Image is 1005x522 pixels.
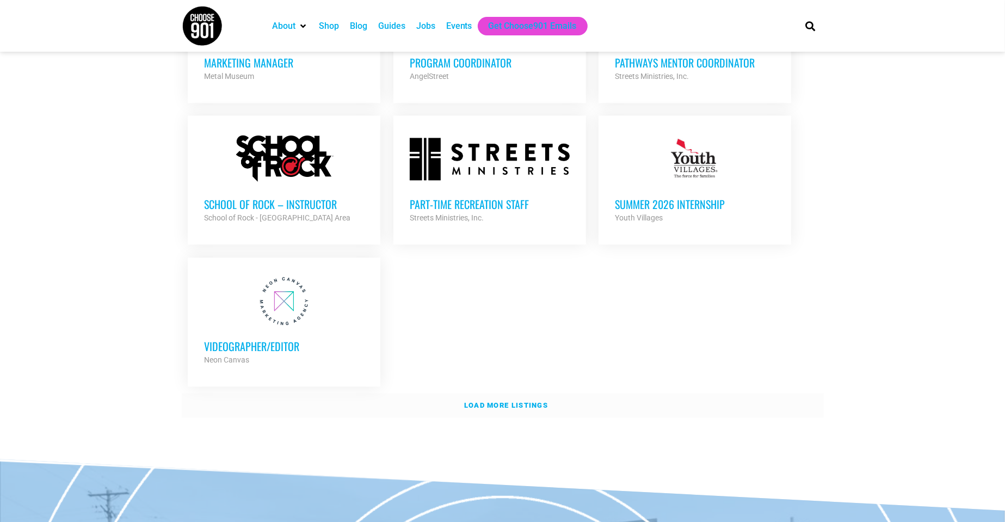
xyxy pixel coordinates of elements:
div: Search [801,17,819,35]
h3: Pathways Mentor Coordinator [615,56,775,70]
strong: Neon Canvas [204,355,249,364]
a: School of Rock – Instructor School of Rock - [GEOGRAPHIC_DATA] Area [188,115,380,241]
strong: Streets Ministries, Inc. [615,72,689,81]
strong: Load more listings [464,401,548,409]
h3: Part-time Recreation Staff [410,197,570,211]
strong: Youth Villages [615,213,663,222]
a: Load more listings [182,393,824,418]
h3: Marketing Manager [204,56,364,70]
a: Jobs [416,20,435,33]
h3: Videographer/Editor [204,339,364,353]
a: Summer 2026 Internship Youth Villages [599,115,791,241]
h3: Summer 2026 Internship [615,197,775,211]
a: Get Choose901 Emails [489,20,577,33]
a: About [272,20,295,33]
a: Part-time Recreation Staff Streets Ministries, Inc. [393,115,586,241]
a: Shop [319,20,339,33]
a: Guides [378,20,405,33]
strong: Streets Ministries, Inc. [410,213,484,222]
a: Events [446,20,472,33]
a: Videographer/Editor Neon Canvas [188,257,380,383]
a: Blog [350,20,367,33]
nav: Main nav [267,17,787,35]
strong: AngelStreet [410,72,449,81]
strong: School of Rock - [GEOGRAPHIC_DATA] Area [204,213,350,222]
h3: Program Coordinator [410,56,570,70]
h3: School of Rock – Instructor [204,197,364,211]
div: About [267,17,313,35]
strong: Metal Museum [204,72,254,81]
